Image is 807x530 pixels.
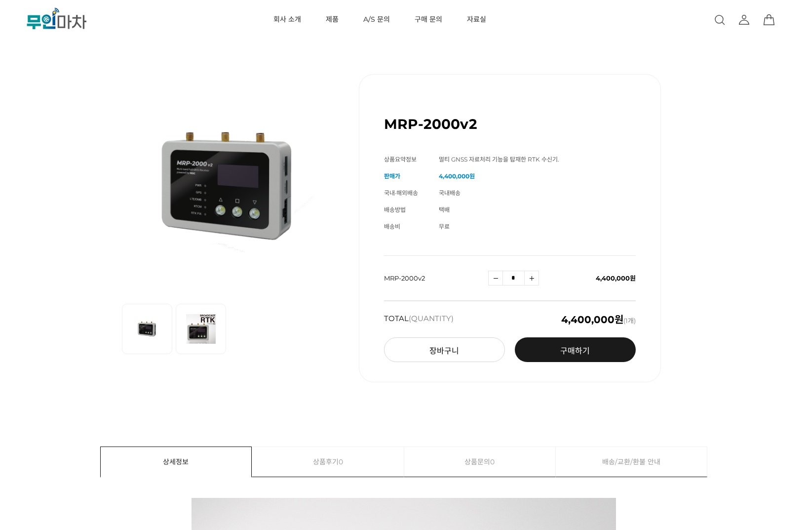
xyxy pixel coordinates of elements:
[490,447,495,477] span: 0
[556,447,707,477] a: 배송/교환/환불 안내
[339,447,343,477] span: 0
[439,189,461,197] span: 국내배송
[596,274,636,282] span: 4,400,000원
[384,116,477,132] h1: MRP-2000v2
[384,156,417,163] span: 상품요약정보
[409,314,454,323] span: (QUANTITY)
[122,74,334,291] img: MRP-2000v2
[252,447,404,477] a: 상품후기0
[439,156,559,163] span: 멀티 GNSS 자료처리 기능을 탑재한 RTK 수신기.
[384,223,400,230] span: 배송비
[439,206,450,213] span: 택배
[384,206,406,213] span: 배송방법
[524,271,539,285] a: 수량증가
[384,172,400,180] span: 판매가
[488,271,503,285] a: 수량감소
[561,315,636,325] span: (1개)
[384,337,505,362] button: 장바구니
[384,189,418,197] span: 국내·해외배송
[101,447,252,477] a: 상세정보
[515,337,636,362] a: 구매하기
[384,256,488,301] td: MRP-2000v2
[384,315,454,325] strong: TOTAL
[561,314,623,326] em: 4,400,000원
[560,346,590,356] span: 구매하기
[404,447,556,477] a: 상품문의0
[439,223,450,230] span: 무료
[439,172,475,180] strong: 4,400,000원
